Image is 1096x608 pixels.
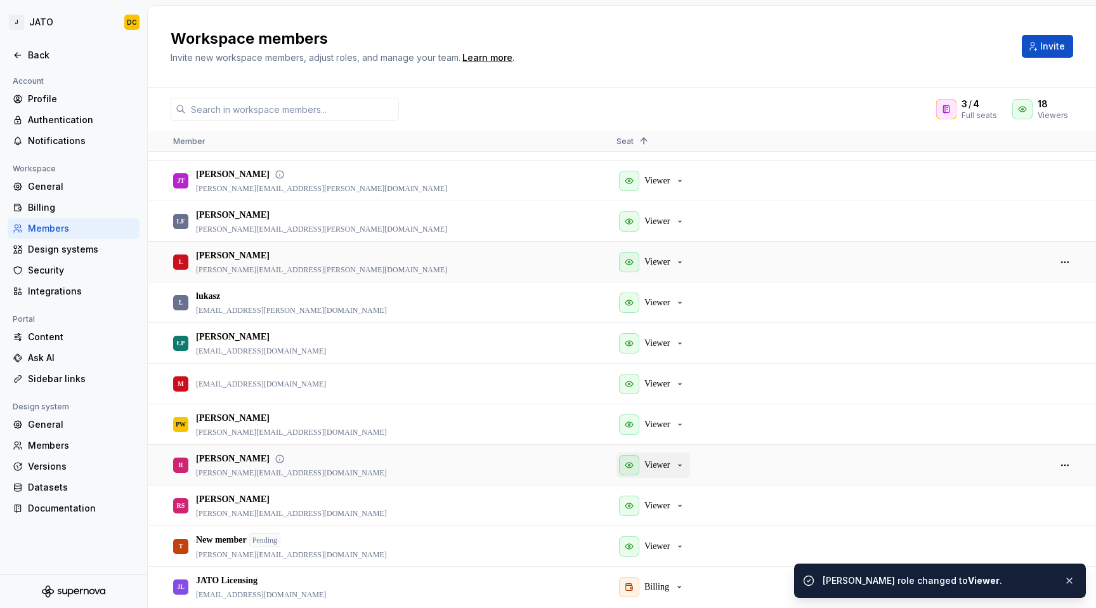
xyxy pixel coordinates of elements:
[127,17,137,27] div: DC
[8,435,140,456] a: Members
[644,418,670,431] p: Viewer
[186,98,399,121] input: Search in workspace members...
[644,581,669,593] p: Billing
[196,346,326,356] p: [EMAIL_ADDRESS][DOMAIN_NAME]
[196,493,270,506] p: [PERSON_NAME]
[196,379,326,389] p: [EMAIL_ADDRESS][DOMAIN_NAME]
[196,574,258,587] p: JATO Licensing
[8,45,140,65] a: Back
[8,161,61,176] div: Workspace
[962,98,967,110] span: 3
[173,136,205,146] span: Member
[28,439,134,452] div: Members
[644,296,670,309] p: Viewer
[616,534,690,559] button: Viewer
[8,369,140,389] a: Sidebar links
[196,224,447,234] p: [PERSON_NAME][EMAIL_ADDRESS][PERSON_NAME][DOMAIN_NAME]
[616,136,634,146] span: Seat
[616,574,689,600] button: Billing
[616,493,690,519] button: Viewer
[1022,35,1073,58] button: Invite
[462,51,512,64] a: Learn more
[42,585,105,598] svg: Supernova Logo
[196,590,326,600] p: [EMAIL_ADDRESS][DOMAIN_NAME]
[177,168,185,193] div: JT
[196,305,387,315] p: [EMAIL_ADDRESS][PERSON_NAME][DOMAIN_NAME]
[249,533,280,547] div: Pending
[196,331,270,343] p: [PERSON_NAME]
[28,352,134,364] div: Ask AI
[962,98,997,110] div: /
[8,281,140,301] a: Integrations
[196,249,270,262] p: [PERSON_NAME]
[196,209,270,221] p: [PERSON_NAME]
[196,183,447,194] p: [PERSON_NAME][EMAIL_ADDRESS][PERSON_NAME][DOMAIN_NAME]
[196,168,270,181] p: [PERSON_NAME]
[28,502,134,515] div: Documentation
[28,135,134,147] div: Notifications
[171,52,460,63] span: Invite new workspace members, adjust roles, and manage your team.
[616,371,690,397] button: Viewer
[28,373,134,385] div: Sidebar links
[28,418,134,431] div: General
[8,414,140,435] a: General
[8,456,140,477] a: Versions
[196,534,247,546] p: New member
[29,16,53,29] div: JATO
[196,412,270,425] p: [PERSON_NAME]
[616,168,690,194] button: Viewer
[179,534,183,558] div: T
[8,312,40,327] div: Portal
[1038,110,1068,121] div: Viewers
[616,331,690,356] button: Viewer
[28,243,134,256] div: Design systems
[28,331,134,343] div: Content
[8,348,140,368] a: Ask AI
[177,574,185,599] div: JL
[973,98,979,110] span: 4
[8,239,140,260] a: Design systems
[8,327,140,347] a: Content
[28,285,134,298] div: Integrations
[616,249,690,275] button: Viewer
[9,15,24,30] div: J
[616,209,690,234] button: Viewer
[1040,40,1065,53] span: Invite
[8,218,140,239] a: Members
[28,49,134,62] div: Back
[644,256,670,268] p: Viewer
[196,550,387,560] p: [PERSON_NAME][EMAIL_ADDRESS][DOMAIN_NAME]
[8,176,140,197] a: General
[28,481,134,494] div: Datasets
[177,493,185,518] div: RS
[178,371,183,396] div: M
[644,175,670,187] p: Viewer
[196,468,387,478] p: [PERSON_NAME][EMAIL_ADDRESS][DOMAIN_NAME]
[1038,98,1048,110] span: 18
[823,574,1054,587] div: [PERSON_NAME] role changed to .
[171,29,1007,49] h2: Workspace members
[176,412,186,437] div: PW
[196,427,387,437] p: [PERSON_NAME][EMAIL_ADDRESS][DOMAIN_NAME]
[28,93,134,105] div: Profile
[8,477,140,498] a: Datasets
[8,131,140,151] a: Notifications
[177,209,185,234] div: LF
[177,331,185,355] div: ŁP
[196,265,447,275] p: [PERSON_NAME][EMAIL_ADDRESS][PERSON_NAME][DOMAIN_NAME]
[8,498,140,519] a: Documentation
[962,110,997,121] div: Full seats
[178,453,183,477] div: R
[644,215,670,228] p: Viewer
[28,222,134,235] div: Members
[968,575,1000,586] b: Viewer
[8,260,140,281] a: Security
[28,264,134,277] div: Security
[644,499,670,512] p: Viewer
[28,460,134,473] div: Versions
[8,399,74,414] div: Design system
[644,540,670,553] p: Viewer
[8,74,49,89] div: Account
